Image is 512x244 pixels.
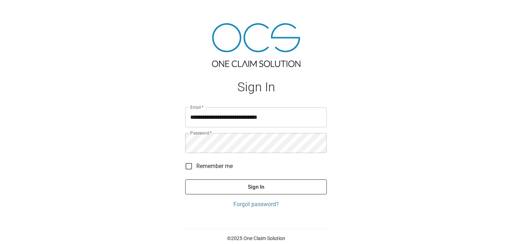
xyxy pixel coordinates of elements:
[185,200,327,209] a: Forgot password?
[9,4,37,19] img: ocs-logo-white-transparent.png
[196,162,233,171] span: Remember me
[212,23,300,67] img: ocs-logo-tra.png
[185,80,327,95] h1: Sign In
[190,104,204,110] label: Email
[190,130,212,136] label: Password
[185,179,327,194] button: Sign In
[185,235,327,242] p: © 2025 One Claim Solution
